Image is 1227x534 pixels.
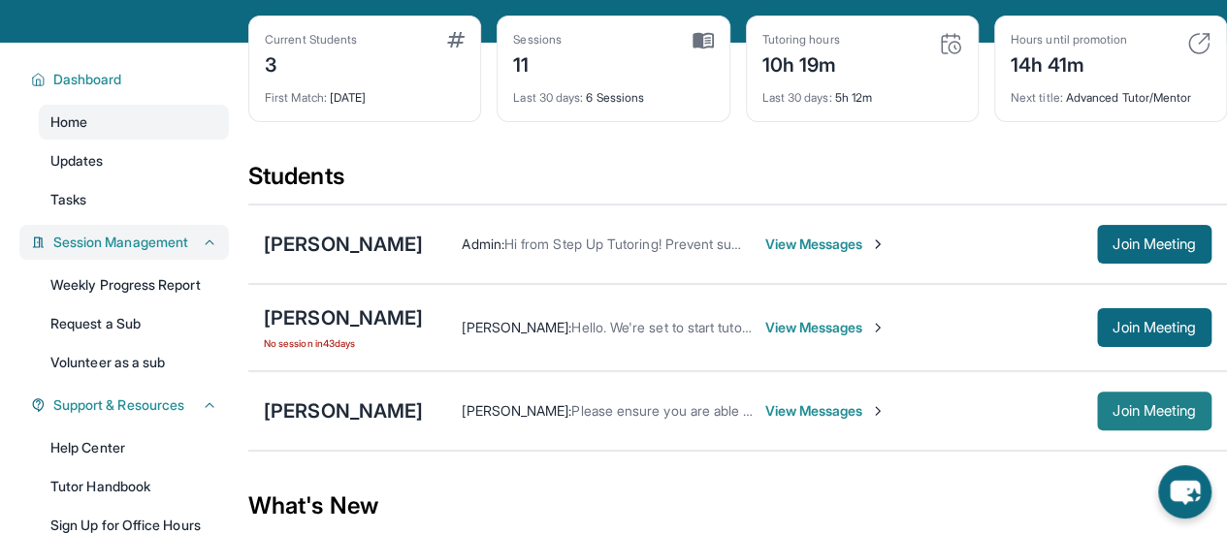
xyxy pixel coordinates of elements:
[764,235,886,254] span: View Messages
[1158,465,1211,518] button: chat-button
[513,90,583,105] span: Last 30 days :
[39,430,229,465] a: Help Center
[571,402,1211,419] span: Please ensure you are able to connect to the portal else send email [EMAIL_ADDRESS][DOMAIN_NAME]
[264,304,423,331] div: [PERSON_NAME]
[265,79,465,106] div: [DATE]
[1187,32,1211,55] img: card
[50,112,87,132] span: Home
[264,397,423,424] div: [PERSON_NAME]
[39,143,229,178] a: Updates
[46,233,217,252] button: Session Management
[39,306,229,341] a: Request a Sub
[265,90,327,105] span: First Match :
[1097,392,1211,430] button: Join Meeting
[693,32,714,49] img: card
[1011,32,1127,47] div: Hours until promotion
[1097,225,1211,264] button: Join Meeting
[513,79,713,106] div: 6 Sessions
[39,345,229,380] a: Volunteer as a sub
[762,90,832,105] span: Last 30 days :
[1113,322,1196,333] span: Join Meeting
[762,47,840,79] div: 10h 19m
[39,182,229,217] a: Tasks
[39,105,229,140] a: Home
[39,469,229,504] a: Tutor Handbook
[265,32,357,47] div: Current Students
[248,161,1227,204] div: Students
[571,319,931,335] span: Hello. We're set to start tutoring starting [DATE]. Thank you
[1097,308,1211,347] button: Join Meeting
[46,70,217,89] button: Dashboard
[264,335,423,351] span: No session in 43 days
[462,319,571,335] span: [PERSON_NAME] :
[870,320,886,335] img: Chevron-Right
[46,395,217,415] button: Support & Resources
[764,401,886,421] span: View Messages
[53,70,122,89] span: Dashboard
[870,236,886,252] img: Chevron-Right
[462,402,571,419] span: [PERSON_NAME] :
[764,318,886,337] span: View Messages
[1113,238,1196,250] span: Join Meeting
[939,32,962,55] img: card
[1011,47,1127,79] div: 14h 41m
[1011,90,1063,105] span: Next title :
[447,32,465,47] img: card
[762,79,962,106] div: 5h 12m
[53,395,184,415] span: Support & Resources
[1011,79,1211,106] div: Advanced Tutor/Mentor
[50,190,86,209] span: Tasks
[265,47,357,79] div: 3
[50,151,104,171] span: Updates
[513,32,562,47] div: Sessions
[39,267,229,302] a: Weekly Progress Report
[1113,405,1196,417] span: Join Meeting
[762,32,840,47] div: Tutoring hours
[53,233,188,252] span: Session Management
[513,47,562,79] div: 11
[870,403,886,419] img: Chevron-Right
[264,231,423,258] div: [PERSON_NAME]
[462,236,503,252] span: Admin :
